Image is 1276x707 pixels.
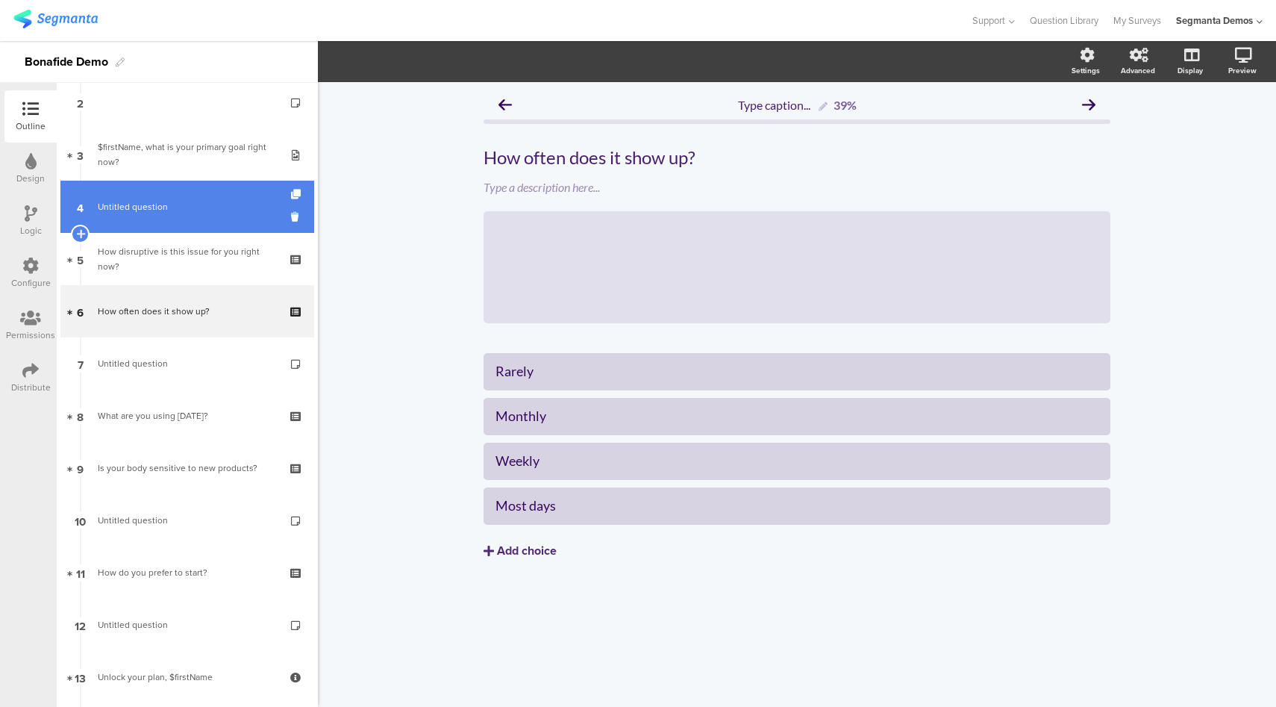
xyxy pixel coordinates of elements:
a: 11 How do you prefer to start? [60,546,314,599]
span: 8 [77,408,84,424]
span: Untitled question [98,618,168,632]
div: Monthly [495,408,1098,425]
img: segmanta logo [13,10,98,28]
div: Advanced [1121,65,1155,76]
span: 6 [77,303,84,320]
span: 2 [77,94,84,110]
a: 9 Is your body sensitive to new products? [60,442,314,494]
div: Preview [1228,65,1257,76]
div: Segmanta Demos [1176,13,1253,28]
div: $firstName, what is your primary goal right now? [98,140,276,169]
a: 13 Unlock your plan, $firstName [60,651,314,703]
div: Unlock your plan, $firstName [98,670,276,685]
div: How do you prefer to start? [98,565,276,580]
i: Delete [291,210,304,224]
div: Distribute [11,381,51,394]
a: 10 Untitled question [60,494,314,546]
span: 12 [75,617,86,633]
a: 3 $firstName, what is your primary goal right now? [60,128,314,181]
div: Type a description here... [484,180,1110,194]
span: Untitled question [98,200,168,214]
a: 8 What are you using [DATE]? [60,390,314,442]
div: What are you using today? [98,408,276,423]
a: 4 Untitled question [60,181,314,233]
div: Design [16,172,45,185]
a: 12 Untitled question [60,599,314,651]
span: 13 [75,669,86,685]
span: 11 [76,564,85,581]
a: 2 [60,76,314,128]
div: Display [1178,65,1203,76]
div: Is your body sensitive to new products? [98,461,276,476]
div: 39% [834,98,857,112]
div: Outline [16,119,46,133]
span: 4 [77,199,84,215]
p: How often does it show up? [484,146,1110,169]
span: Type caption... [738,98,810,112]
div: How often does it show up? [98,304,276,319]
div: Most days [495,497,1098,514]
div: Permissions [6,328,55,342]
span: 7 [78,355,84,372]
div: Logic [20,224,42,237]
div: Add choice [497,544,557,559]
span: 5 [77,251,84,267]
span: Support [972,13,1005,28]
span: 9 [77,460,84,476]
div: Bonafide Demo [25,50,108,74]
div: How disruptive is this issue for you right now? [98,244,276,274]
div: Rarely [495,363,1098,380]
span: Untitled question [98,357,168,370]
div: Weekly [495,452,1098,470]
i: Duplicate [291,190,304,199]
button: Add choice [484,532,1110,570]
div: Settings [1072,65,1100,76]
span: 3 [77,146,84,163]
span: Untitled question [98,514,168,527]
a: 5 How disruptive is this issue for you right now? [60,233,314,285]
a: 6 How often does it show up? [60,285,314,337]
a: 7 Untitled question [60,337,314,390]
div: Configure [11,276,51,290]
span: 10 [75,512,86,529]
